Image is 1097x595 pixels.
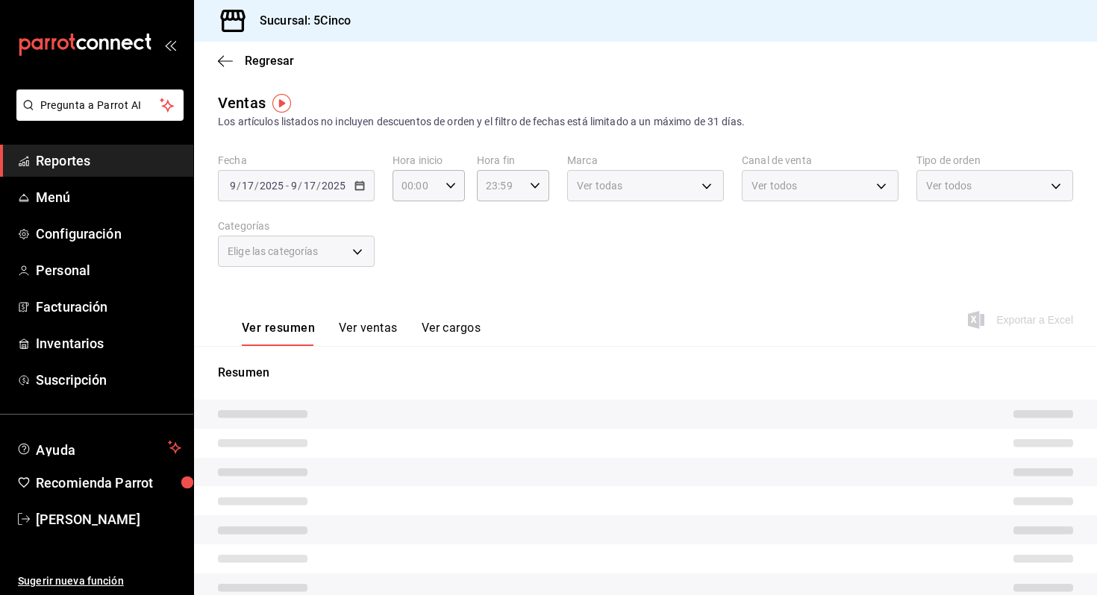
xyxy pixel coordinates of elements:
input: -- [241,180,254,192]
input: -- [290,180,298,192]
label: Canal de venta [742,155,898,166]
span: Reportes [36,151,181,171]
img: Tooltip marker [272,94,291,113]
span: Ver todos [926,178,972,193]
span: / [254,180,259,192]
div: Los artículos listados no incluyen descuentos de orden y el filtro de fechas está limitado a un m... [218,114,1073,130]
span: Menú [36,187,181,207]
input: ---- [321,180,346,192]
span: Ver todos [751,178,797,193]
label: Categorías [218,221,375,231]
span: [PERSON_NAME] [36,509,181,529]
span: Sugerir nueva función [18,573,181,589]
span: Ayuda [36,438,162,456]
span: / [316,180,321,192]
span: - [286,180,289,192]
input: ---- [259,180,284,192]
span: Regresar [245,54,294,68]
button: Pregunta a Parrot AI [16,89,184,121]
h3: Sucursal: 5Cinco [248,12,351,30]
label: Marca [567,155,724,166]
label: Tipo de orden [916,155,1073,166]
button: Ver cargos [422,321,481,346]
div: navigation tabs [242,321,481,346]
label: Hora fin [477,155,549,166]
label: Hora inicio [393,155,465,166]
span: Configuración [36,224,181,244]
div: Ventas [218,92,266,114]
span: Pregunta a Parrot AI [40,98,160,113]
span: Personal [36,260,181,280]
span: Elige las categorías [228,244,319,259]
span: Recomienda Parrot [36,473,181,493]
button: Ver resumen [242,321,315,346]
span: Facturación [36,297,181,317]
span: Ver todas [577,178,622,193]
a: Pregunta a Parrot AI [10,108,184,124]
button: Ver ventas [339,321,398,346]
input: -- [229,180,237,192]
label: Fecha [218,155,375,166]
button: Regresar [218,54,294,68]
span: / [298,180,302,192]
p: Resumen [218,364,1073,382]
span: / [237,180,241,192]
button: open_drawer_menu [164,39,176,51]
input: -- [303,180,316,192]
span: Inventarios [36,333,181,353]
span: Suscripción [36,370,181,390]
